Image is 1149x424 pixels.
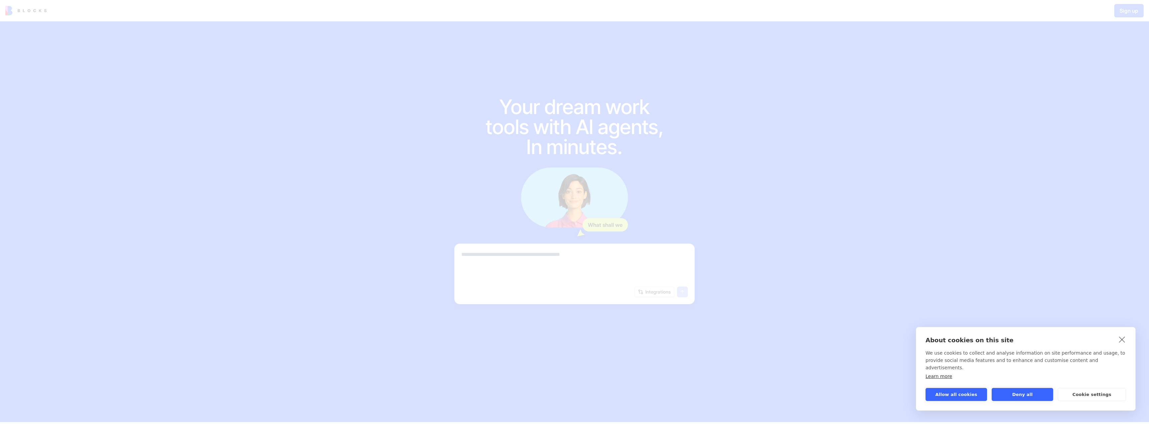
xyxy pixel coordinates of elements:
button: Cookie settings [1058,388,1126,401]
button: Deny all [992,388,1053,401]
strong: About cookies on this site [926,337,1013,344]
a: Learn more [926,374,952,379]
button: Allow all cookies [926,388,987,401]
a: close [1117,334,1127,345]
p: We use cookies to collect and analyse information on site performance and usage, to provide socia... [926,349,1126,371]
